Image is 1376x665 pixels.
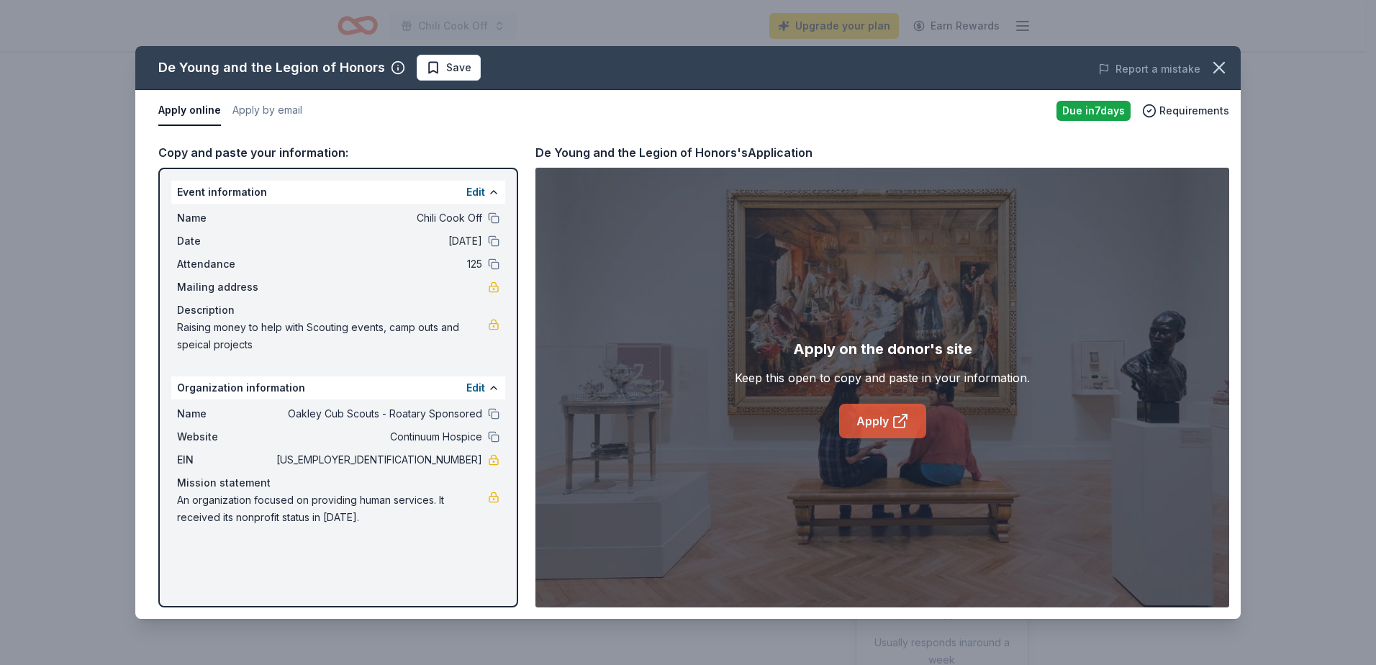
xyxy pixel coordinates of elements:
[177,279,273,296] span: Mailing address
[535,143,813,162] div: De Young and the Legion of Honors's Application
[273,209,482,227] span: Chili Cook Off
[466,379,485,397] button: Edit
[466,184,485,201] button: Edit
[273,451,482,469] span: [US_EMPLOYER_IDENTIFICATION_NUMBER]
[171,376,505,399] div: Organization information
[177,451,273,469] span: EIN
[273,255,482,273] span: 125
[158,143,518,162] div: Copy and paste your information:
[158,56,385,79] div: De Young and the Legion of Honors
[177,428,273,445] span: Website
[1098,60,1200,78] button: Report a mistake
[793,338,972,361] div: Apply on the donor's site
[273,428,482,445] span: Continuum Hospice
[177,209,273,227] span: Name
[158,96,221,126] button: Apply online
[735,369,1030,386] div: Keep this open to copy and paste in your information.
[232,96,302,126] button: Apply by email
[177,255,273,273] span: Attendance
[177,232,273,250] span: Date
[1056,101,1131,121] div: Due in 7 days
[177,302,499,319] div: Description
[177,405,273,422] span: Name
[177,319,488,353] span: Raising money to help with Scouting events, camp outs and speical projects
[273,232,482,250] span: [DATE]
[273,405,482,422] span: Oakley Cub Scouts - Roatary Sponsored
[177,474,499,492] div: Mission statement
[171,181,505,204] div: Event information
[177,492,488,526] span: An organization focused on providing human services. It received its nonprofit status in [DATE].
[1142,102,1229,119] button: Requirements
[839,404,926,438] a: Apply
[446,59,471,76] span: Save
[1159,102,1229,119] span: Requirements
[417,55,481,81] button: Save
